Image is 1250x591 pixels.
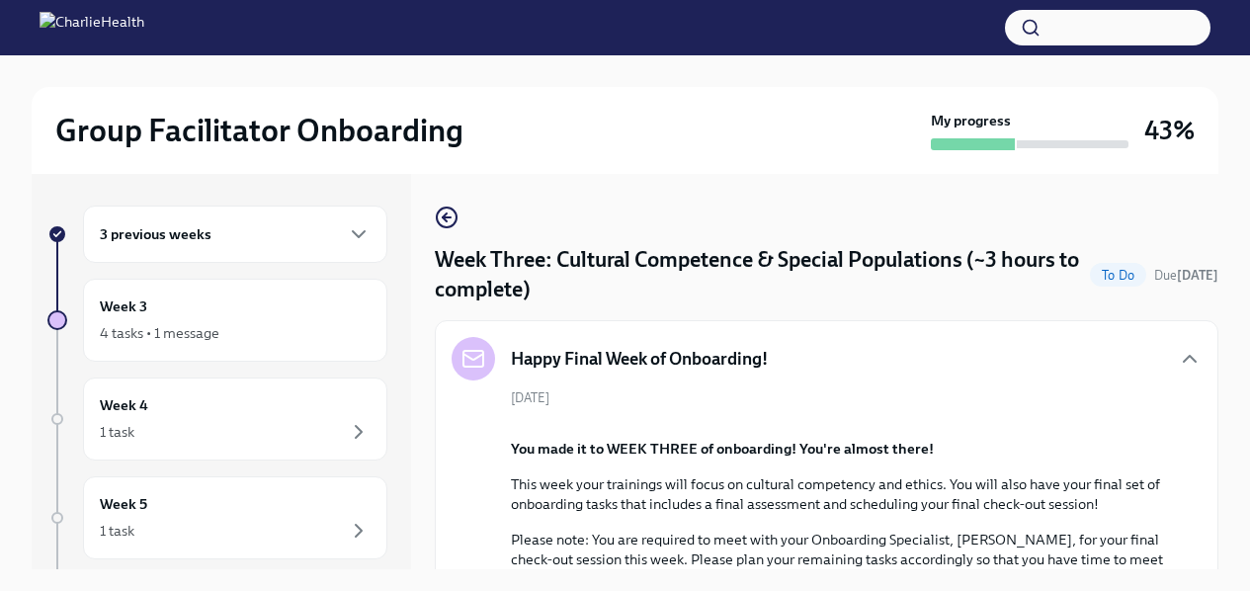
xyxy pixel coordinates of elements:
span: [DATE] [511,388,549,407]
span: To Do [1090,268,1146,283]
h3: 43% [1144,113,1195,148]
h4: Week Three: Cultural Competence & Special Populations (~3 hours to complete) [435,245,1082,304]
div: 3 previous weeks [83,206,387,263]
h6: 3 previous weeks [100,223,211,245]
span: October 13th, 2025 09:00 [1154,266,1218,285]
span: Due [1154,268,1218,283]
div: 4 tasks • 1 message [100,323,219,343]
p: This week your trainings will focus on cultural competency and ethics. You will also have your fi... [511,474,1170,514]
h6: Week 3 [100,295,147,317]
strong: You made it to WEEK THREE of onboarding! You're almost there! [511,440,934,458]
strong: [DATE] [1177,268,1218,283]
strong: My progress [931,111,1011,130]
div: 1 task [100,521,134,541]
h5: Happy Final Week of Onboarding! [511,347,768,371]
img: CharlieHealth [40,12,144,43]
h6: Week 5 [100,493,147,515]
h2: Group Facilitator Onboarding [55,111,463,150]
h6: Week 4 [100,394,148,416]
div: 1 task [100,422,134,442]
a: Week 51 task [47,476,387,559]
a: Week 41 task [47,378,387,461]
a: Week 34 tasks • 1 message [47,279,387,362]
